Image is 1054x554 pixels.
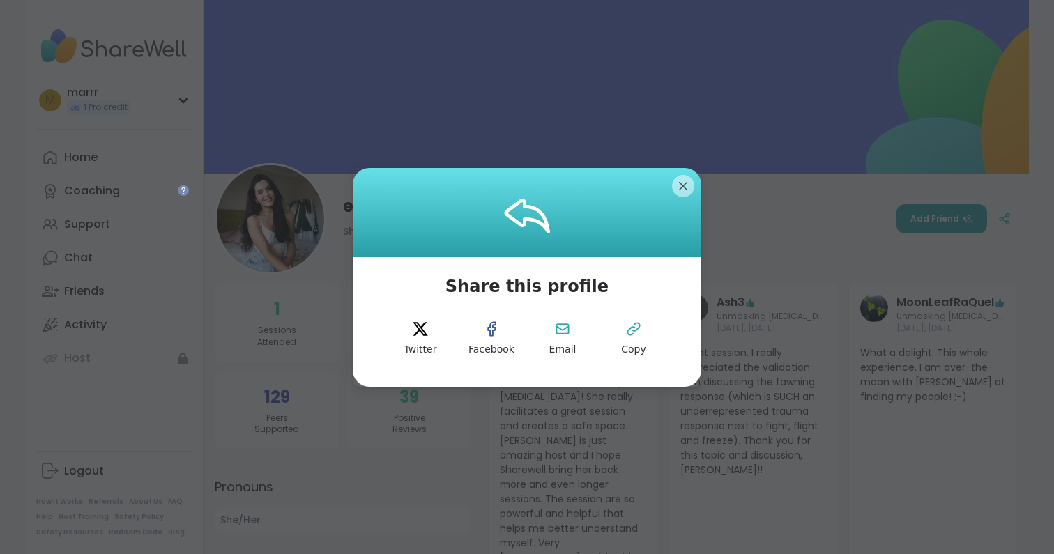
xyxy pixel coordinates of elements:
[389,307,452,370] button: Twitter
[602,307,665,370] button: Copy
[178,185,189,196] iframe: Spotlight
[549,343,576,357] span: Email
[468,343,514,357] span: Facebook
[445,274,609,299] span: Share this profile
[389,307,452,370] button: twitter
[460,307,523,370] button: Facebook
[531,307,594,370] button: Email
[404,343,437,357] span: Twitter
[621,343,646,357] span: Copy
[460,307,523,370] button: facebook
